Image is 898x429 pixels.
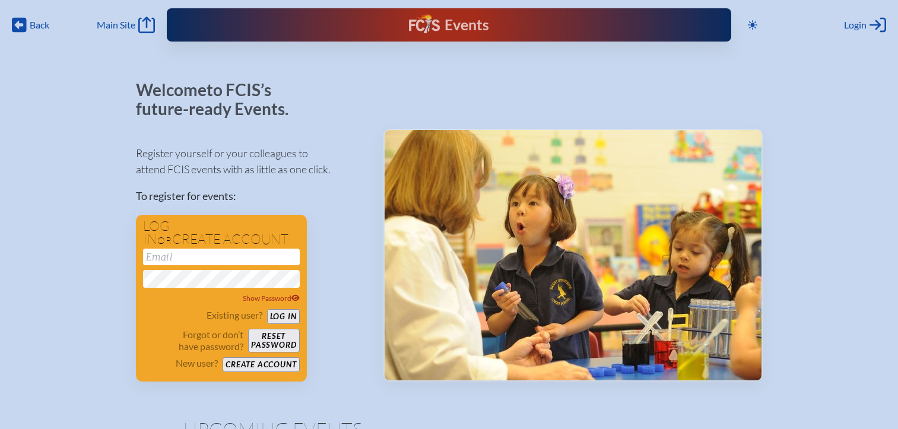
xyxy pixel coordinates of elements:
[157,234,172,246] span: or
[223,357,299,372] button: Create account
[243,294,300,303] span: Show Password
[136,81,302,118] p: Welcome to FCIS’s future-ready Events.
[97,19,135,31] span: Main Site
[327,14,571,36] div: FCIS Events — Future ready
[30,19,49,31] span: Back
[385,130,761,380] img: Events
[267,309,300,324] button: Log in
[143,220,300,246] h1: Log in create account
[207,309,262,321] p: Existing user?
[143,329,244,352] p: Forgot or don’t have password?
[248,329,299,352] button: Resetpassword
[844,19,867,31] span: Login
[97,17,155,33] a: Main Site
[143,249,300,265] input: Email
[176,357,218,369] p: New user?
[136,145,364,177] p: Register yourself or your colleagues to attend FCIS events with as little as one click.
[136,188,364,204] p: To register for events:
